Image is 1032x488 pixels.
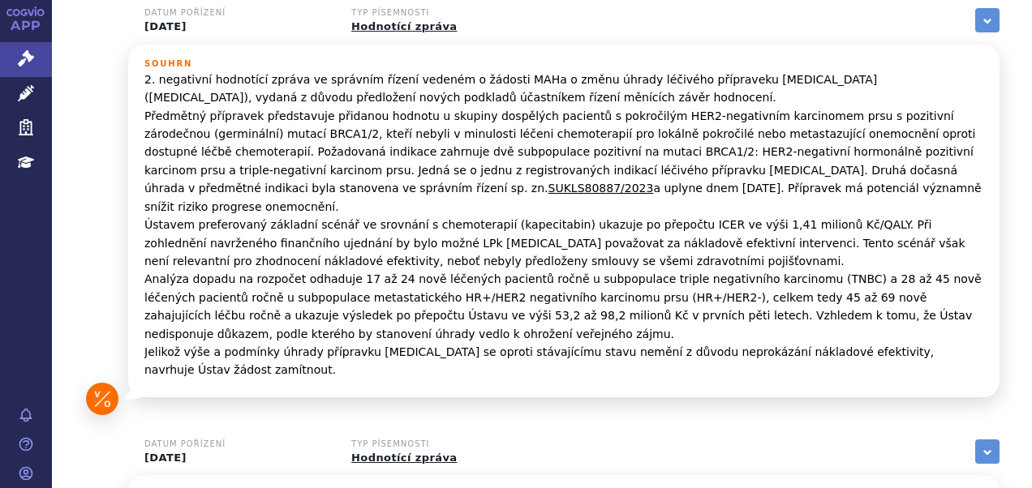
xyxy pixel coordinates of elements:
h3: Typ písemnosti [351,439,538,449]
p: [DATE] [144,20,331,33]
h3: Datum pořízení [144,8,331,18]
h3: Datum pořízení [144,439,331,449]
a: SUKLS80887/2023 [548,182,654,195]
a: Hodnotící zpráva [351,20,457,32]
a: zobrazit vše [975,8,1000,32]
h3: Souhrn [144,59,983,69]
p: [DATE] [144,452,331,464]
p: 2. negativní hodnotící zpráva ve správním řízení vedeném o žádosti MAHa o změnu úhrady léčivého p... [144,71,983,379]
a: zobrazit vše [975,439,1000,464]
a: Hodnotící zpráva [351,452,457,464]
h3: Typ písemnosti [351,8,538,18]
